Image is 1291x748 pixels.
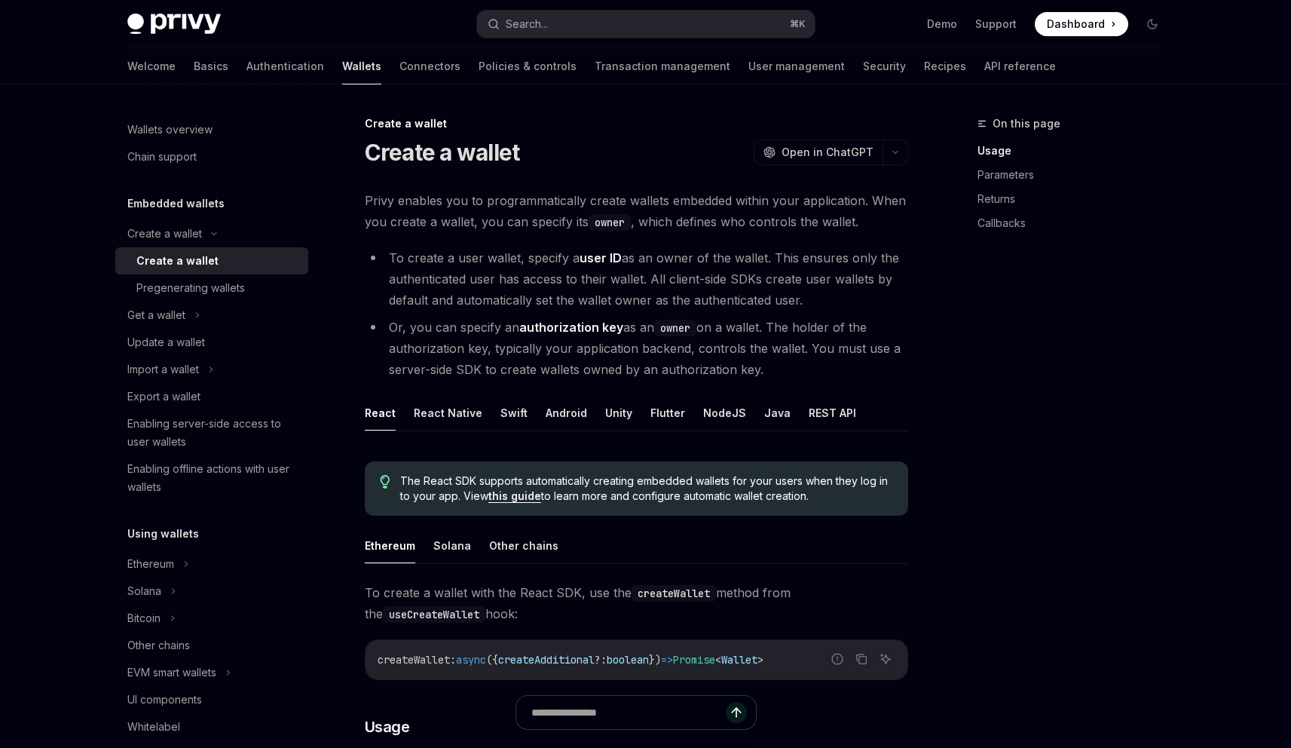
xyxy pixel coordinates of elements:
code: owner [589,214,631,231]
a: Parameters [977,163,1176,187]
a: Security [863,48,906,84]
a: Other chains [115,632,308,659]
div: Whitelabel [127,718,180,736]
button: React Native [414,395,482,431]
button: REST API [809,395,856,431]
a: UI components [115,686,308,713]
div: Solana [127,582,161,600]
a: this guide [488,489,541,503]
div: Chain support [127,148,197,166]
div: Bitcoin [127,609,161,627]
a: Returns [977,187,1176,211]
button: Java [764,395,791,431]
a: Create a wallet [115,247,308,274]
button: Open in ChatGPT [754,139,883,165]
a: User management [748,48,845,84]
span: < [715,653,721,667]
a: Demo [927,17,957,32]
a: Basics [194,48,228,84]
a: Wallets [342,48,381,84]
a: Usage [977,139,1176,163]
code: createWallet [632,585,716,602]
h1: Create a wallet [365,139,520,166]
img: dark logo [127,14,221,35]
div: Import a wallet [127,360,199,379]
h5: Using wallets [127,525,199,543]
a: Support [975,17,1017,32]
li: Or, you can specify an as an on a wallet. The holder of the authorization key, typically your app... [365,317,908,380]
a: Callbacks [977,211,1176,235]
button: Toggle dark mode [1140,12,1164,36]
a: Authentication [246,48,324,84]
a: API reference [984,48,1056,84]
button: Swift [500,395,528,431]
div: Other chains [127,636,190,654]
div: Wallets overview [127,121,213,139]
strong: user ID [580,250,622,265]
span: On this page [993,115,1060,133]
div: Search... [506,15,548,33]
button: Flutter [650,395,685,431]
span: : [450,653,456,667]
div: Enabling offline actions with user wallets [127,460,299,496]
a: Chain support [115,143,308,170]
a: Whitelabel [115,713,308,740]
li: To create a user wallet, specify a as an owner of the wallet. This ensures only the authenticated... [365,247,908,311]
h5: Embedded wallets [127,195,225,213]
a: Transaction management [595,48,730,84]
a: Update a wallet [115,329,308,356]
span: > [757,653,763,667]
div: UI components [127,691,202,709]
span: Wallet [721,653,757,667]
button: Android [546,395,587,431]
div: Enabling server-side access to user wallets [127,415,299,451]
button: Report incorrect code [828,649,847,669]
div: Create a wallet [136,252,219,270]
div: Create a wallet [127,225,202,243]
span: Privy enables you to programmatically create wallets embedded within your application. When you c... [365,190,908,232]
button: Ask AI [876,649,895,669]
span: Dashboard [1047,17,1105,32]
code: owner [654,320,696,336]
span: ⌘ K [790,18,806,30]
a: Pregenerating wallets [115,274,308,302]
span: createWallet [378,653,450,667]
a: Dashboard [1035,12,1128,36]
code: useCreateWallet [383,606,485,623]
button: Send message [726,702,747,723]
span: The React SDK supports automatically creating embedded wallets for your users when they log in to... [400,474,892,504]
a: Wallets overview [115,116,308,143]
span: => [661,653,673,667]
button: Ethereum [365,528,415,563]
span: createAdditional [498,653,595,667]
span: async [456,653,486,667]
span: ?: [595,653,607,667]
span: }) [649,653,661,667]
span: ({ [486,653,498,667]
a: Recipes [924,48,966,84]
button: Unity [605,395,632,431]
button: NodeJS [703,395,746,431]
div: EVM smart wallets [127,664,216,682]
a: Enabling offline actions with user wallets [115,455,308,501]
a: Export a wallet [115,383,308,410]
a: Enabling server-side access to user wallets [115,410,308,455]
button: Solana [433,528,471,563]
button: Copy the contents from the code block [852,649,871,669]
a: Policies & controls [479,48,577,84]
button: Other chains [489,528,558,563]
div: Pregenerating wallets [136,279,245,297]
div: Get a wallet [127,306,185,324]
svg: Tip [380,475,390,489]
div: Export a wallet [127,388,200,406]
span: Promise [673,653,715,667]
a: Connectors [399,48,460,84]
span: To create a wallet with the React SDK, use the method from the hook: [365,582,908,624]
button: React [365,395,396,431]
div: Update a wallet [127,333,205,351]
a: Welcome [127,48,176,84]
div: Ethereum [127,555,174,573]
span: Open in ChatGPT [782,145,873,160]
strong: authorization key [519,320,623,335]
span: boolean [607,653,649,667]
